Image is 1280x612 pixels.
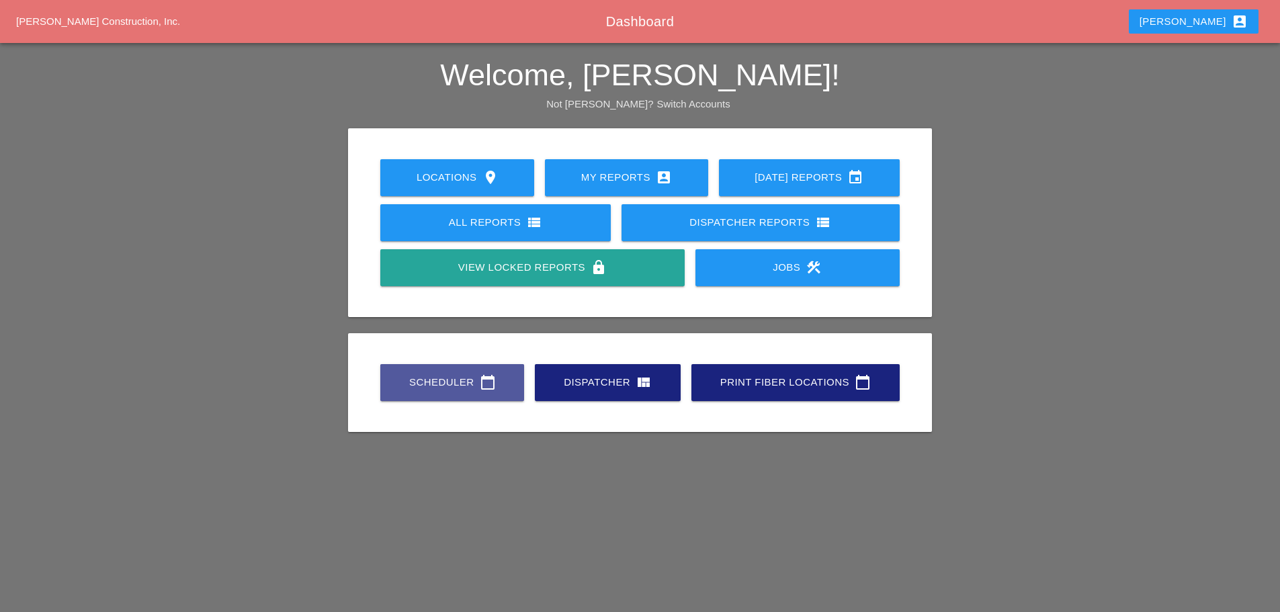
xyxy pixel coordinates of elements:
a: Locations [380,159,534,196]
a: Switch Accounts [657,98,730,110]
div: Locations [402,169,513,185]
a: Dispatcher [535,364,681,401]
a: Jobs [695,249,900,286]
i: account_box [656,169,672,185]
i: location_on [482,169,499,185]
a: Scheduler [380,364,524,401]
a: My Reports [545,159,708,196]
a: Print Fiber Locations [691,364,900,401]
div: Jobs [717,259,878,275]
i: lock [591,259,607,275]
a: [PERSON_NAME] Construction, Inc. [16,15,180,27]
button: [PERSON_NAME] [1129,9,1258,34]
a: All Reports [380,204,611,241]
div: [PERSON_NAME] [1140,13,1248,30]
div: My Reports [566,169,686,185]
span: Not [PERSON_NAME]? [546,98,653,110]
div: [DATE] Reports [740,169,878,185]
div: All Reports [402,214,589,230]
div: Dispatcher [556,374,659,390]
div: Scheduler [402,374,503,390]
span: Dashboard [606,14,674,29]
i: view_quilt [636,374,652,390]
i: calendar_today [855,374,871,390]
a: Dispatcher Reports [622,204,900,241]
i: view_list [815,214,831,230]
i: calendar_today [480,374,496,390]
a: [DATE] Reports [719,159,900,196]
i: view_list [526,214,542,230]
div: Print Fiber Locations [713,374,878,390]
i: event [847,169,863,185]
i: construction [806,259,822,275]
i: account_box [1232,13,1248,30]
div: View Locked Reports [402,259,663,275]
a: View Locked Reports [380,249,684,286]
div: Dispatcher Reports [643,214,878,230]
